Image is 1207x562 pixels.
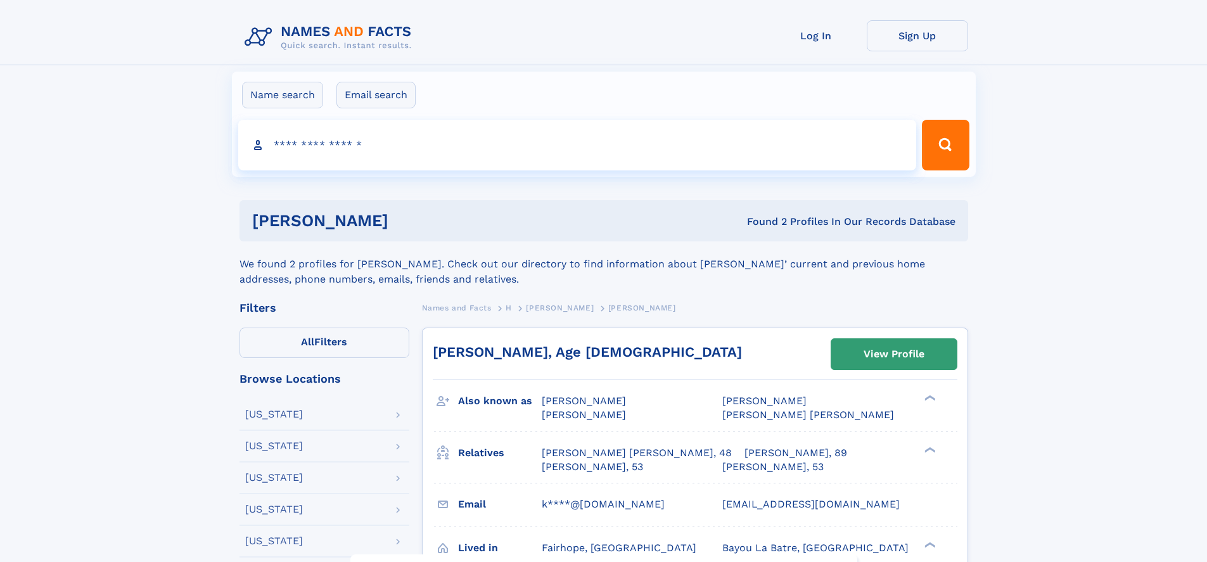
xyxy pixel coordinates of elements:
a: Log In [765,20,867,51]
span: [PERSON_NAME] [722,395,807,407]
div: We found 2 profiles for [PERSON_NAME]. Check out our directory to find information about [PERSON_... [239,241,968,287]
a: [PERSON_NAME] [PERSON_NAME], 48 [542,446,732,460]
h3: Email [458,494,542,515]
label: Filters [239,328,409,358]
div: [US_STATE] [245,441,303,451]
span: [PERSON_NAME] [608,303,676,312]
div: [US_STATE] [245,504,303,514]
a: Sign Up [867,20,968,51]
div: Found 2 Profiles In Our Records Database [568,215,955,229]
span: [PERSON_NAME] [526,303,594,312]
img: Logo Names and Facts [239,20,422,54]
a: [PERSON_NAME], Age [DEMOGRAPHIC_DATA] [433,344,742,360]
div: [US_STATE] [245,473,303,483]
h3: Relatives [458,442,542,464]
span: [PERSON_NAME] [542,409,626,421]
h3: Lived in [458,537,542,559]
input: search input [238,120,917,170]
label: Email search [336,82,416,108]
span: Bayou La Batre, [GEOGRAPHIC_DATA] [722,542,909,554]
div: Browse Locations [239,373,409,385]
div: Filters [239,302,409,314]
span: All [301,336,314,348]
a: View Profile [831,339,957,369]
div: ❯ [921,394,936,402]
div: [US_STATE] [245,536,303,546]
span: [EMAIL_ADDRESS][DOMAIN_NAME] [722,498,900,510]
div: View Profile [864,340,924,369]
div: ❯ [921,540,936,549]
a: Names and Facts [422,300,492,316]
h3: Also known as [458,390,542,412]
span: H [506,303,512,312]
div: ❯ [921,445,936,454]
a: [PERSON_NAME] [526,300,594,316]
span: [PERSON_NAME] [PERSON_NAME] [722,409,894,421]
span: Fairhope, [GEOGRAPHIC_DATA] [542,542,696,554]
a: [PERSON_NAME], 89 [744,446,847,460]
a: H [506,300,512,316]
a: [PERSON_NAME], 53 [542,460,643,474]
h1: [PERSON_NAME] [252,213,568,229]
button: Search Button [922,120,969,170]
a: [PERSON_NAME], 53 [722,460,824,474]
span: [PERSON_NAME] [542,395,626,407]
div: [US_STATE] [245,409,303,419]
label: Name search [242,82,323,108]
